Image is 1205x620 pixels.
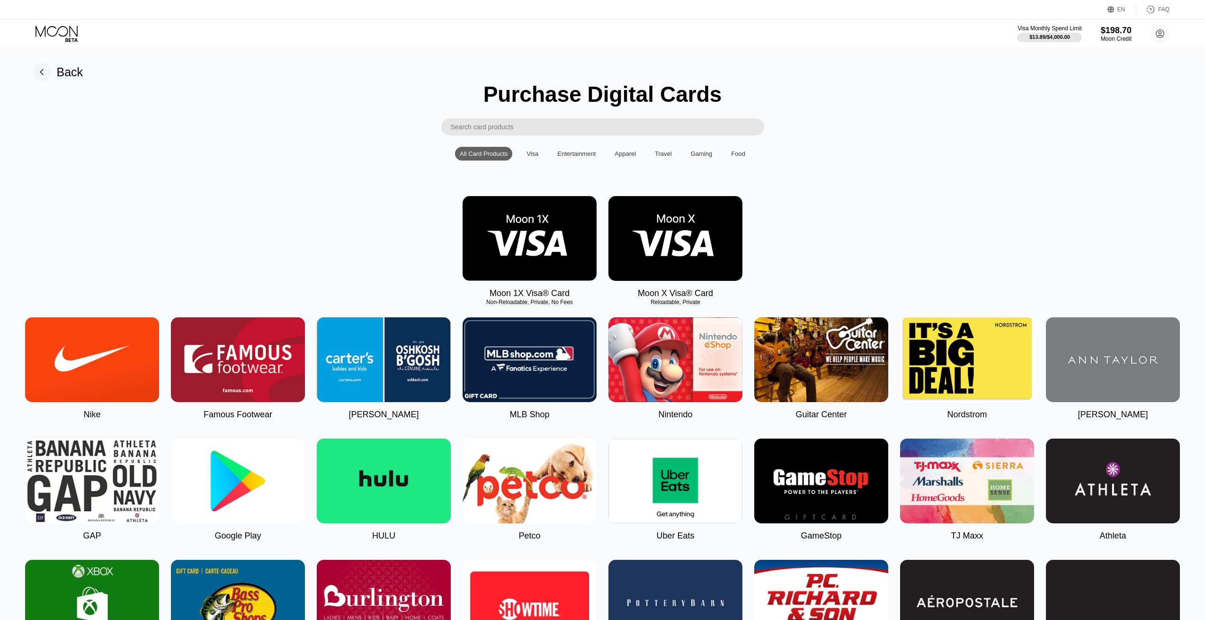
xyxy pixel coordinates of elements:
div: Food [726,147,750,161]
div: $198.70 [1101,26,1132,36]
div: Entertainment [557,150,596,157]
div: Nordstrom [947,410,987,420]
div: All Card Products [460,150,508,157]
div: Nintendo [658,410,692,420]
div: Apparel [610,147,641,161]
div: Visa Monthly Spend Limit$13.89/$4,000.00 [1018,25,1081,42]
div: Athleta [1099,531,1126,541]
div: Travel [650,147,677,161]
div: Petco [518,531,540,541]
div: Apparel [615,150,636,157]
div: Purchase Digital Cards [483,81,722,107]
div: Moon 1X Visa® Card [490,288,570,298]
div: HULU [372,531,395,541]
div: Back [32,63,83,81]
div: Google Play [214,531,261,541]
div: $13.89 / $4,000.00 [1029,34,1070,40]
input: Search card products [451,118,764,135]
div: Reloadable, Private [608,299,742,306]
div: FAQ [1158,6,1169,13]
div: TJ Maxx [951,531,983,541]
div: MLB Shop [509,410,549,420]
div: All Card Products [455,147,512,161]
div: EN [1107,5,1136,14]
div: GameStop [801,531,841,541]
div: Visa [522,147,543,161]
div: Food [731,150,745,157]
div: Famous Footwear [204,410,272,420]
div: Nike [83,410,100,420]
div: FAQ [1136,5,1169,14]
div: Uber Eats [656,531,694,541]
div: [PERSON_NAME] [348,410,419,420]
div: Non-Reloadable, Private, No Fees [463,299,597,306]
div: $198.70Moon Credit [1101,26,1132,42]
div: Travel [655,150,672,157]
div: Entertainment [553,147,600,161]
div: Guitar Center [795,410,847,420]
div: EN [1117,6,1125,13]
div: Moon X Visa® Card [638,288,713,298]
div: [PERSON_NAME] [1078,410,1148,420]
div: Gaming [686,147,717,161]
div: Moon Credit [1101,36,1132,42]
div: Visa [527,150,538,157]
div: Visa Monthly Spend Limit [1018,25,1081,32]
div: Gaming [691,150,713,157]
div: GAP [83,531,101,541]
div: Back [57,65,83,79]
